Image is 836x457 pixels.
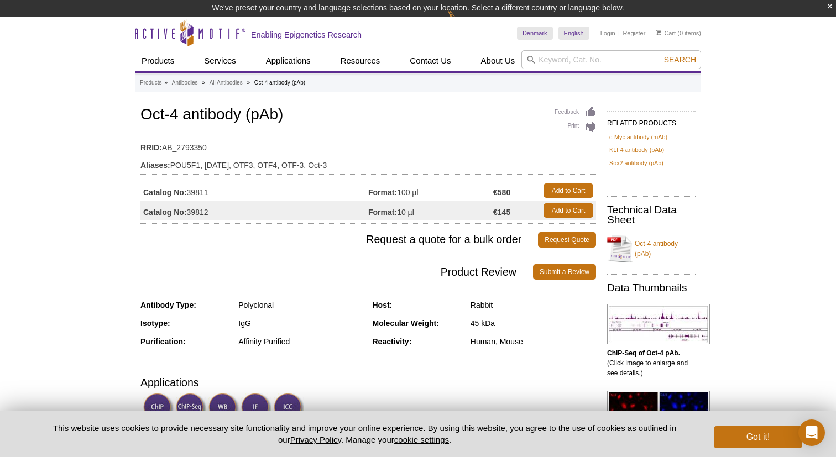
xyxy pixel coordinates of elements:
img: ChIP-Seq Validated [176,393,206,423]
strong: Isotype: [140,319,170,328]
img: Oct-4 antibody (pAb) tested by ChIP-Seq. [607,304,710,344]
img: Your Cart [656,30,661,35]
div: 45 kDa [471,318,596,328]
strong: Host: [373,301,393,309]
div: Polyclonal [238,300,364,310]
a: Privacy Policy [290,435,341,444]
a: Products [135,50,181,71]
a: Oct-4 antibody (pAb) [607,232,696,265]
button: Got it! [714,426,802,448]
td: 39812 [140,201,368,220]
li: | [618,27,620,40]
div: Affinity Purified [238,337,364,346]
strong: Purification: [140,337,186,346]
span: Request a quote for a bulk order [140,232,538,248]
img: Immunofluorescence Validated [241,393,271,423]
a: Login [600,29,615,37]
strong: Format: [368,187,397,197]
a: Add to Cart [544,203,593,218]
td: 10 µl [368,201,493,220]
button: Search [661,55,699,65]
h2: Enabling Epigenetics Research [251,30,362,40]
a: Register [623,29,645,37]
h1: Oct-4 antibody (pAb) [140,106,596,125]
button: cookie settings [394,435,449,444]
a: Print [555,121,596,133]
h2: Technical Data Sheet [607,205,696,225]
p: This website uses cookies to provide necessary site functionality and improve your online experie... [34,422,696,445]
div: IgG [238,318,364,328]
strong: €580 [493,187,510,197]
a: Antibodies [172,78,198,88]
a: All Antibodies [210,78,243,88]
a: Sox2 antibody (pAb) [609,158,663,168]
li: » [164,80,168,86]
img: Western Blot Validated [208,393,239,423]
a: Request Quote [538,232,596,248]
td: 39811 [140,181,368,201]
b: ChIP-Seq of Oct-4 pAb. [607,349,680,357]
h2: Data Thumbnails [607,283,696,293]
a: Cart [656,29,676,37]
a: Denmark [517,27,553,40]
a: Products [140,78,161,88]
td: AB_2793350 [140,136,596,154]
div: Rabbit [471,300,596,310]
strong: Reactivity: [373,337,412,346]
span: Search [664,55,696,64]
strong: €145 [493,207,510,217]
a: Resources [334,50,387,71]
img: Change Here [447,8,477,34]
a: Services [197,50,243,71]
a: Submit a Review [533,264,596,280]
strong: RRID: [140,143,162,153]
span: Product Review [140,264,533,280]
td: 100 µl [368,181,493,201]
strong: Format: [368,207,397,217]
strong: Aliases: [140,160,170,170]
h3: Applications [140,374,596,391]
td: POU5F1, [DATE], OTF3, OTF4, OTF-3, Oct-3 [140,154,596,171]
a: English [558,27,589,40]
a: Applications [259,50,317,71]
img: Oct-4 antibody (pAb) tested by immunofluorescence. [607,391,710,443]
li: » [202,80,205,86]
a: KLF4 antibody (pAb) [609,145,664,155]
a: Contact Us [403,50,457,71]
strong: Molecular Weight: [373,319,439,328]
a: Add to Cart [544,183,593,198]
div: Open Intercom Messenger [798,419,825,446]
strong: Catalog No: [143,187,187,197]
h2: RELATED PRODUCTS [607,111,696,130]
a: c-Myc antibody (mAb) [609,132,667,142]
input: Keyword, Cat. No. [521,50,701,69]
a: Feedback [555,106,596,118]
p: (Click image to enlarge and see details.) [607,348,696,378]
strong: Antibody Type: [140,301,196,309]
div: Human, Mouse [471,337,596,346]
li: (0 items) [656,27,701,40]
li: » [247,80,250,86]
li: Oct-4 antibody (pAb) [254,80,305,86]
img: Immunocytochemistry Validated [274,393,304,423]
img: ChIP Validated [143,393,174,423]
a: About Us [474,50,522,71]
strong: Catalog No: [143,207,187,217]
